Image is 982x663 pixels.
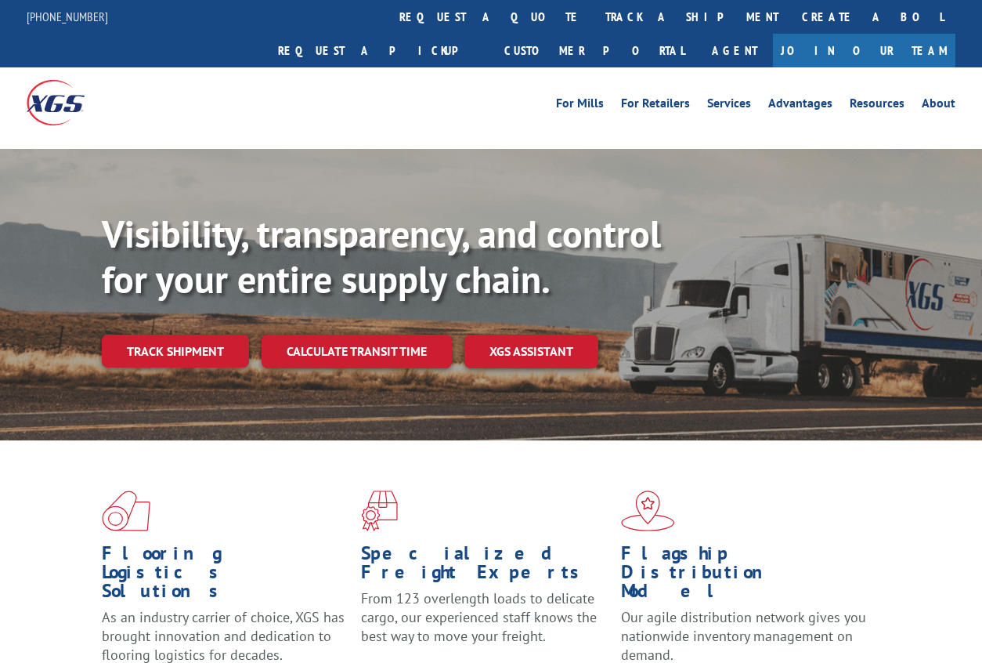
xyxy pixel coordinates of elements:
[361,544,608,589] h1: Specialized Freight Experts
[621,97,690,114] a: For Retailers
[361,491,398,531] img: xgs-icon-focused-on-flooring-red
[102,335,249,368] a: Track shipment
[850,97,904,114] a: Resources
[262,335,452,368] a: Calculate transit time
[556,97,604,114] a: For Mills
[696,34,773,67] a: Agent
[773,34,955,67] a: Join Our Team
[922,97,955,114] a: About
[621,491,675,531] img: xgs-icon-flagship-distribution-model-red
[621,544,868,608] h1: Flagship Distribution Model
[707,97,751,114] a: Services
[102,491,150,531] img: xgs-icon-total-supply-chain-intelligence-red
[27,9,108,24] a: [PHONE_NUMBER]
[102,544,349,608] h1: Flooring Logistics Solutions
[361,589,608,659] p: From 123 overlength loads to delicate cargo, our experienced staff knows the best way to move you...
[493,34,696,67] a: Customer Portal
[102,209,661,303] b: Visibility, transparency, and control for your entire supply chain.
[266,34,493,67] a: Request a pickup
[464,335,598,368] a: XGS ASSISTANT
[768,97,832,114] a: Advantages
